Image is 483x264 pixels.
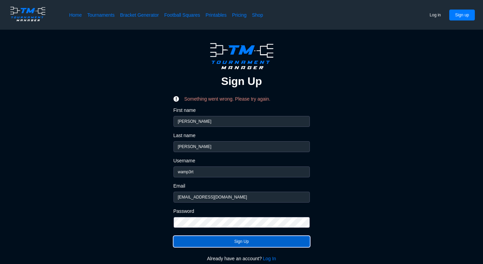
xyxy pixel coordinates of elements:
[173,236,310,247] button: Sign Up
[221,74,262,88] h2: Sign Up
[120,12,159,18] a: Bracket Generator
[424,10,447,20] button: Log in
[173,192,310,203] input: email
[173,183,310,189] label: Email
[173,166,310,177] input: username
[252,12,263,18] a: Shop
[87,12,115,18] a: Tournaments
[206,41,277,72] img: logo.ffa97a18e3bf2c7d.png
[449,10,475,20] button: Sign up
[173,208,310,214] label: Password
[173,141,310,152] input: last name
[173,107,310,113] label: First name
[173,132,310,138] label: Last name
[173,116,310,127] input: first name
[69,12,82,18] a: Home
[263,255,276,262] a: Log In
[207,255,262,262] span: Already have an account?
[206,12,227,18] a: Printables
[164,12,200,18] a: Football Squares
[184,97,271,101] span: Something went wrong. Please try again.
[173,158,310,164] label: Username
[232,12,246,18] a: Pricing
[8,5,47,23] img: logo.ffa97a18e3bf2c7d.png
